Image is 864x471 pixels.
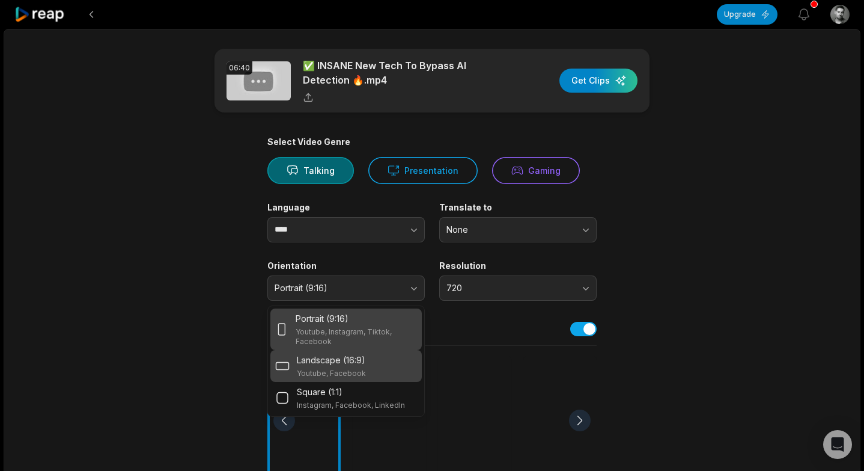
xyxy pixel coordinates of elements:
[439,276,597,301] button: 720
[297,369,366,378] p: Youtube, Facebook
[275,283,401,294] span: Portrait (9:16)
[267,202,425,213] label: Language
[267,260,425,271] label: Orientation
[267,157,354,184] button: Talking
[267,306,425,417] div: Portrait (9:16)
[446,224,573,235] span: None
[446,283,573,294] span: 720
[296,327,417,346] p: Youtube, Instagram, Tiktok, Facebook
[439,202,597,213] label: Translate to
[439,260,597,271] label: Resolution
[368,157,478,184] button: Presentation
[297,386,342,398] p: Square (1:1)
[267,137,597,147] div: Select Video Genre
[297,401,405,410] p: Instagram, Facebook, LinkedIn
[303,58,510,87] p: ✅ INSANE New Tech To Bypass AI Detection 🔥.mp4
[297,354,365,366] p: Landscape (16:9)
[227,61,252,75] div: 06:40
[267,276,425,301] button: Portrait (9:16)
[492,157,580,184] button: Gaming
[717,4,777,25] button: Upgrade
[559,69,637,93] button: Get Clips
[296,312,348,325] p: Portrait (9:16)
[439,217,597,242] button: None
[823,430,852,459] div: Open Intercom Messenger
